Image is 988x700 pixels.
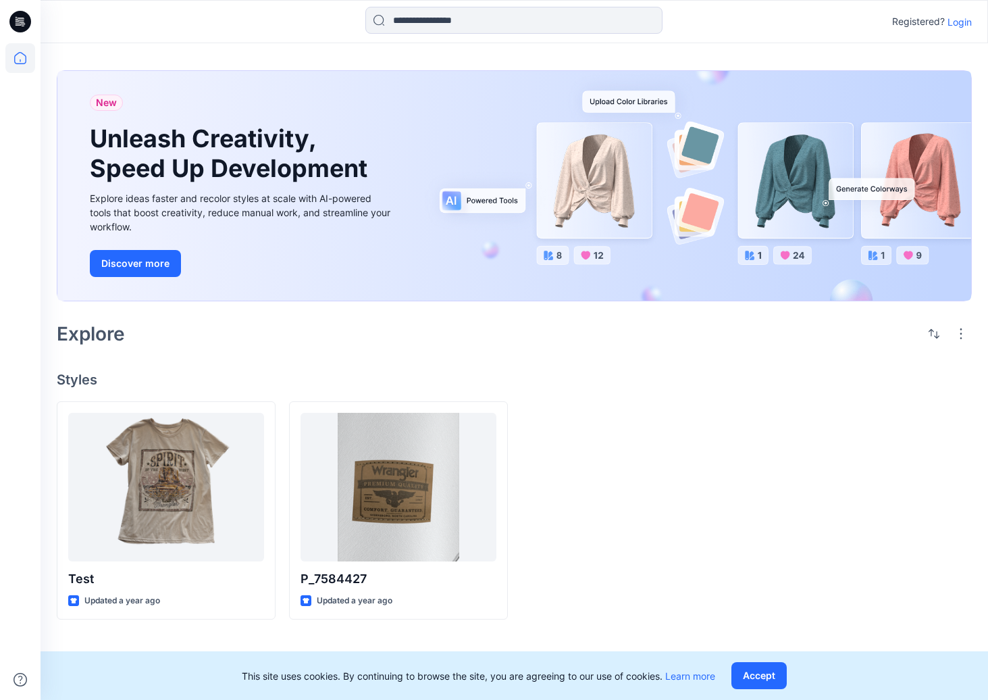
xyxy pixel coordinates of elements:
[301,570,496,589] p: P_7584427
[57,372,972,388] h4: Styles
[68,570,264,589] p: Test
[301,413,496,561] a: P_7584427
[317,594,392,608] p: Updated a year ago
[68,413,264,561] a: Test
[84,594,160,608] p: Updated a year ago
[731,662,787,689] button: Accept
[892,14,945,30] p: Registered?
[90,191,394,234] div: Explore ideas faster and recolor styles at scale with AI-powered tools that boost creativity, red...
[90,124,373,182] h1: Unleash Creativity, Speed Up Development
[90,250,394,277] a: Discover more
[57,323,125,345] h2: Explore
[90,250,181,277] button: Discover more
[242,669,715,683] p: This site uses cookies. By continuing to browse the site, you are agreeing to our use of cookies.
[947,15,972,29] p: Login
[665,670,715,682] a: Learn more
[96,95,117,111] span: New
